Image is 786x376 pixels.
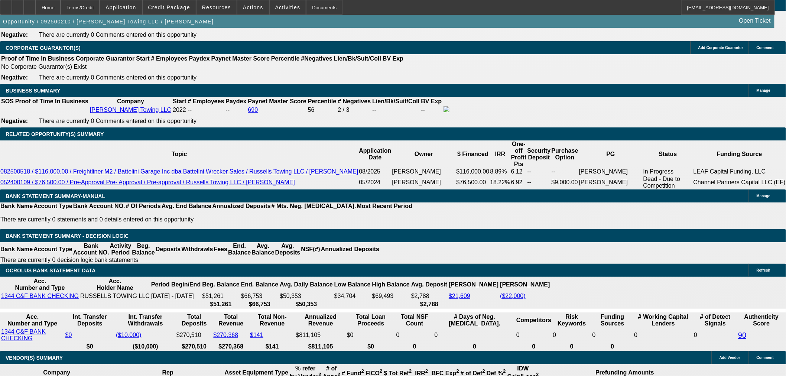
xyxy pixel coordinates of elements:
td: -- [527,175,551,189]
a: 082500518 / $116,000.00 / Freightliner M2 / Battelini Garage Inc dba Battelini Wrecker Sales / Ru... [0,168,358,175]
td: [PERSON_NAME] [392,168,456,175]
a: $21,609 [449,293,470,299]
th: # Days of Neg. [MEDICAL_DATA]. [434,313,515,327]
td: [PERSON_NAME] [579,168,643,175]
th: Sum of the Total NSF Count and Total Overdraft Fee Count from Ocrolus [396,313,433,327]
span: BANK STATEMENT SUMMARY-MANUAL [6,193,105,199]
th: 0 [396,343,433,350]
span: Actions [243,4,263,10]
th: Beg. Balance [131,242,155,256]
b: Paydex [226,98,247,104]
td: RUSSELLS TOWING LLC [80,292,150,300]
th: Avg. End Balance [161,202,212,210]
b: Start [136,55,149,62]
button: Application [100,0,142,14]
td: 2022 [172,106,186,114]
td: 0 [694,328,737,342]
td: $66,753 [241,292,279,300]
th: 0 [434,343,515,350]
th: Acc. Holder Name [80,278,150,292]
th: SOS [1,98,14,105]
th: [PERSON_NAME] [500,278,550,292]
span: Bank Statement Summary - Decision Logic [6,233,129,239]
b: Company [117,98,144,104]
div: 2 / 3 [338,107,371,113]
td: LEAF Capital Funding, LLC [693,168,786,175]
td: [DATE] - [DATE] [151,292,201,300]
b: Negative: [1,118,28,124]
th: Most Recent Period [357,202,413,210]
th: 0 [592,343,633,350]
th: Deposits [155,242,181,256]
td: 6.92 [511,175,527,189]
div: $811,105 [296,332,345,338]
th: Competitors [516,313,552,327]
b: Lien/Bk/Suit/Coll [334,55,381,62]
th: # Working Capital Lenders [634,313,693,327]
th: Int. Transfer Withdrawals [116,313,175,327]
button: Resources [196,0,237,14]
th: Activity Period [110,242,132,256]
b: Lien/Bk/Suit/Coll [372,98,419,104]
a: 90 [738,331,746,339]
th: Proof of Time In Business [1,55,75,62]
th: Avg. Deposit [411,278,448,292]
th: Total Revenue [213,313,249,327]
a: ($22,000) [500,293,526,299]
th: $66,753 [241,301,279,308]
td: Dead - Due to Competition [643,175,693,189]
th: Int. Transfer Deposits [65,313,115,327]
td: $34,704 [334,292,371,300]
th: $811,105 [296,343,346,350]
b: Percentile [308,98,336,104]
th: PG [579,140,643,168]
td: $116,000.00 [456,168,490,175]
th: Bank Account NO. [73,242,110,256]
td: 18.22% [490,175,511,189]
td: $0 [347,328,395,342]
td: -- [421,106,442,114]
th: Account Type [33,242,73,256]
span: 0 [634,332,637,338]
span: Refresh [757,268,770,272]
span: Opportunity / 092500210 / [PERSON_NAME] Towing LLC / [PERSON_NAME] [3,19,214,25]
th: Status [643,140,693,168]
td: 0 [552,328,591,342]
span: There are currently 0 Comments entered on this opportunity [39,74,196,81]
td: -- [527,168,551,175]
td: 0 [516,328,552,342]
span: Resources [202,4,231,10]
span: Manage [757,88,770,93]
b: #Negatives [301,55,333,62]
span: BUSINESS SUMMARY [6,88,60,94]
td: $270,510 [176,328,212,342]
th: Annualized Deposits [321,242,380,256]
img: facebook-icon.png [444,106,449,112]
span: There are currently 0 Comments entered on this opportunity [39,118,196,124]
span: Manage [757,194,770,198]
th: Annualized Revenue [296,313,346,327]
th: Avg. Daily Balance [279,278,333,292]
span: There are currently 0 Comments entered on this opportunity [39,32,196,38]
th: Application Date [358,140,392,168]
td: 05/2024 [358,175,392,189]
b: Paynet Master Score [248,98,306,104]
th: End. Balance [228,242,251,256]
sup: 2 [409,369,412,374]
span: Add Vendor [720,356,740,360]
b: Corporate Guarantor [76,55,134,62]
th: Period Begin/End [151,278,201,292]
sup: 2 [361,369,364,374]
th: Security Deposit [527,140,551,168]
b: Company [43,369,70,376]
b: Paynet Master Score [211,55,270,62]
span: RELATED OPPORTUNITY(S) SUMMARY [6,131,104,137]
th: One-off Profit Pts [511,140,527,168]
b: # Negatives [338,98,371,104]
td: $69,493 [372,292,410,300]
sup: 2 [425,369,428,374]
td: $9,000.00 [551,175,579,189]
span: OCROLUS BANK STATEMENT DATA [6,268,95,273]
th: Funding Sources [592,313,633,327]
th: $141 [250,343,295,350]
